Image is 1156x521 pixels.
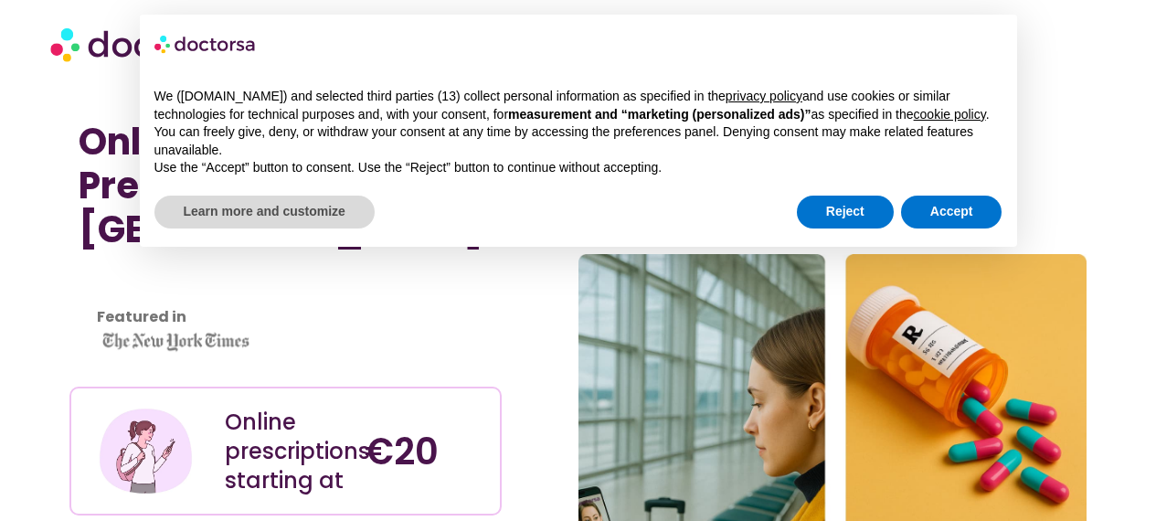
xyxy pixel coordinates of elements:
iframe: Customer reviews powered by Trustpilot [79,270,353,292]
h4: €20 [365,430,486,473]
h1: Online Doctor Prescription in [GEOGRAPHIC_DATA] [79,120,493,251]
div: Online prescriptions starting at [225,408,346,495]
iframe: Customer reviews powered by Trustpilot [79,292,493,314]
p: We ([DOMAIN_NAME]) and selected third parties (13) collect personal information as specified in t... [154,88,1002,123]
p: You can freely give, deny, or withdraw your consent at any time by accessing the preferences pane... [154,123,1002,159]
button: Accept [901,196,1002,229]
p: Use the “Accept” button to consent. Use the “Reject” button to continue without accepting. [154,159,1002,177]
strong: measurement and “marketing (personalized ads)” [508,107,811,122]
img: Illustration depicting a young woman in a casual outfit, engaged with her smartphone. She has a p... [97,402,194,499]
button: Learn more and customize [154,196,375,229]
a: privacy policy [726,89,802,103]
a: cookie policy [914,107,986,122]
strong: Featured in [97,306,186,327]
img: logo [154,29,257,58]
button: Reject [797,196,894,229]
